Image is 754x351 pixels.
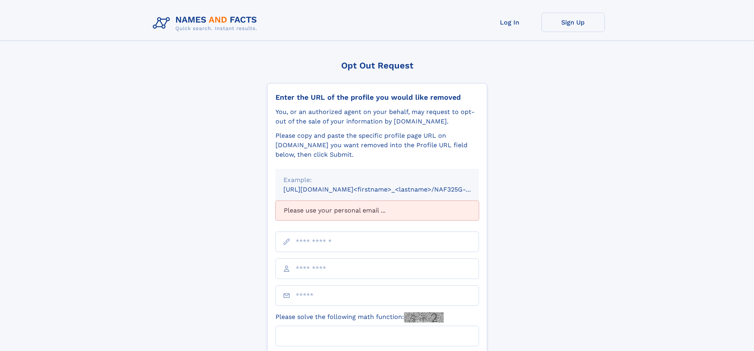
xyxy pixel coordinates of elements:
div: Enter the URL of the profile you would like removed [275,93,479,102]
a: Log In [478,13,541,32]
img: Logo Names and Facts [150,13,264,34]
div: Example: [283,175,471,185]
a: Sign Up [541,13,605,32]
small: [URL][DOMAIN_NAME]<firstname>_<lastname>/NAF325G-xxxxxxxx [283,186,494,193]
div: Please copy and paste the specific profile page URL on [DOMAIN_NAME] you want removed into the Pr... [275,131,479,159]
div: Please use your personal email ... [275,201,479,220]
div: Opt Out Request [267,61,487,70]
label: Please solve the following math function: [275,312,444,323]
div: You, or an authorized agent on your behalf, may request to opt-out of the sale of your informatio... [275,107,479,126]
